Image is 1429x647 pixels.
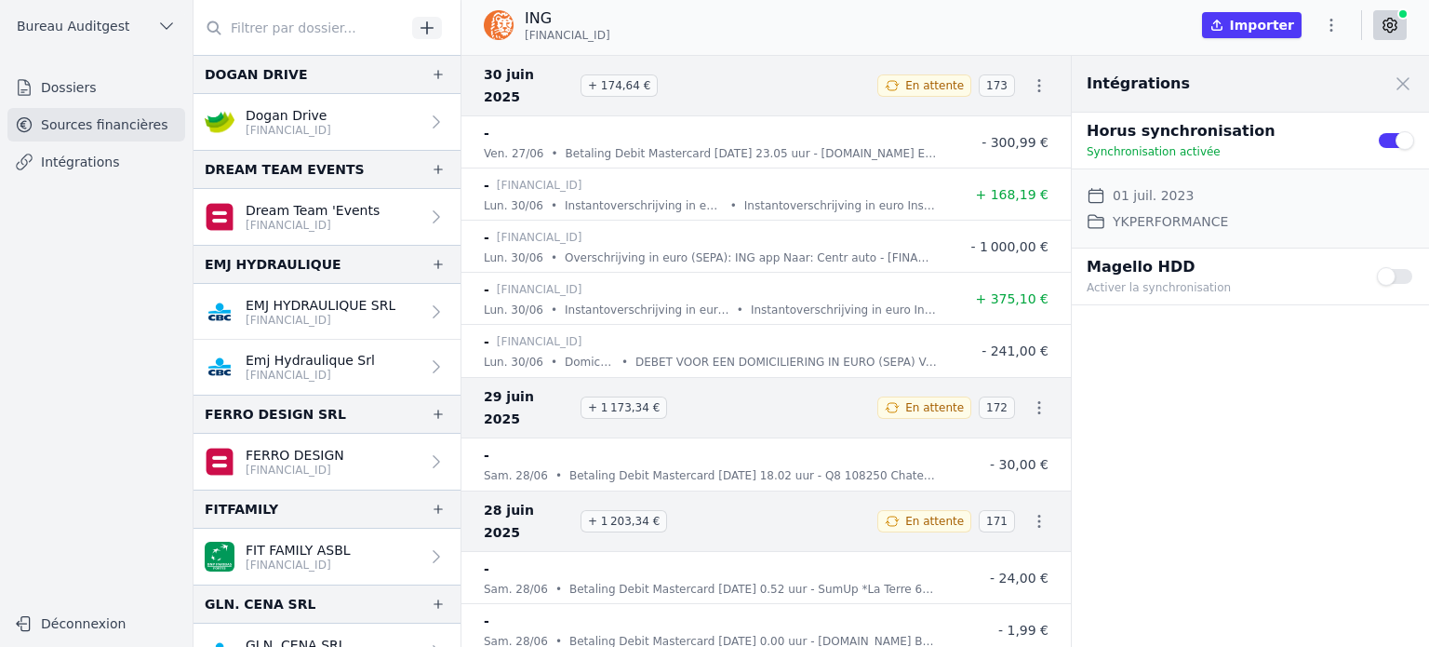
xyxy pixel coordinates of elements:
span: En attente [905,400,964,415]
p: [FINANCIAL_ID] [497,228,582,247]
a: Dogan Drive [FINANCIAL_ID] [194,94,461,150]
p: lun. 30/06 [484,196,543,215]
h2: Intégrations [1087,73,1190,95]
span: - 1 000,00 € [970,239,1048,254]
span: [FINANCIAL_ID] [525,28,610,43]
button: Déconnexion [7,609,185,639]
p: Overschrijving in euro (SEPA): ING app Naar: Centr auto - [FINANCIAL_ID] Persoonlijke info: 8c573... [565,249,937,267]
a: Intégrations [7,145,185,179]
p: - [484,226,489,249]
dd: 01 juil. 2023 [1113,184,1194,207]
p: lun. 30/06 [484,301,543,319]
span: 172 [979,397,1015,419]
input: Filtrer par dossier... [194,11,406,45]
p: FERRO DESIGN [246,446,344,465]
a: Emj Hydraulique Srl [FINANCIAL_ID] [194,340,461,395]
a: FIT FAMILY ASBL [FINANCIAL_ID] [194,529,461,585]
span: 173 [979,74,1015,97]
div: • [551,353,557,371]
p: FIT FAMILY ASBL [246,541,351,559]
div: DOGAN DRIVE [205,63,307,86]
p: [FINANCIAL_ID] [497,176,582,195]
p: Dream Team 'Events [246,201,380,220]
a: FERRO DESIGN [FINANCIAL_ID] [194,434,461,490]
p: - [484,278,489,301]
p: - [484,558,489,580]
p: [FINANCIAL_ID] [246,558,351,573]
p: Instantoverschrijving in euro Instant op [DATE] 13:27:20 Van: M [PERSON_NAME] [STREET_ADDRESS] IB... [751,301,937,319]
p: Dogan Drive [246,106,331,125]
div: • [555,580,562,599]
img: CBC_CREGBEBB.png [205,297,234,327]
span: - 1,99 € [998,623,1048,638]
span: + 168,19 € [975,187,1048,202]
p: Instantoverschrijving in euro Instant op [DATE] 16:33:27 Van: NH CONCEPT [STREET_ADDRESS] IBAN: [... [744,196,937,215]
div: GLN. CENA SRL [205,593,315,615]
p: [FINANCIAL_ID] [497,280,582,299]
p: Emj Hydraulique Srl [246,351,375,370]
p: [FINANCIAL_ID] [497,332,582,351]
img: BNP_BE_BUSINESS_GEBABEBB.png [205,542,234,572]
p: - [484,122,489,144]
a: EMJ HYDRAULIQUE SRL [FINANCIAL_ID] [194,284,461,340]
img: CBC_CREGBEBB.png [205,352,234,382]
p: Horus synchronisation [1087,120,1355,142]
span: - 24,00 € [990,571,1048,586]
div: • [551,144,557,163]
div: • [551,249,557,267]
p: sam. 28/06 [484,580,548,599]
a: Sources financières [7,108,185,142]
p: Betaling Debit Mastercard [DATE] 23.05 uur - [DOMAIN_NAME] E14 5AB - [GEOGRAPHIC_DATA] - GBR Kaar... [566,144,937,163]
a: Dossiers [7,71,185,104]
p: ven. 27/06 [484,144,543,163]
img: crelan.png [205,107,234,137]
div: • [621,353,628,371]
span: + 375,10 € [975,291,1048,306]
p: - [484,330,489,353]
span: + 1 203,34 € [581,510,667,532]
span: + 1 173,34 € [581,397,667,419]
p: Betaling Debit Mastercard [DATE] 0.52 uur - SumUp *La Terre 6031 - Monceau-sur-S - BEL Kaartnumme... [569,580,937,599]
button: Importer [1202,12,1302,38]
button: Bureau Auditgest [7,11,185,41]
span: 171 [979,510,1015,532]
p: [FINANCIAL_ID] [246,313,395,328]
span: + 174,64 € [581,74,658,97]
p: Activer la synchronisation [1087,278,1355,297]
span: 29 juin 2025 [484,385,573,430]
div: EMJ HYDRAULIQUE [205,253,341,276]
span: En attente [905,514,964,529]
p: [FINANCIAL_ID] [246,368,375,383]
div: • [730,196,737,215]
p: - [484,444,489,466]
div: • [551,196,557,215]
div: DREAM TEAM EVENTS [205,158,365,181]
p: [FINANCIAL_ID] [246,218,380,233]
p: [FINANCIAL_ID] [246,123,331,138]
p: Instantoverschrijving in euro Van: M [PERSON_NAME] - [FINANCIAL_ID] Instant op [DATE] 13:27:20 Me... [565,301,729,319]
span: 30 juin 2025 [484,63,573,108]
p: ING [525,7,610,30]
p: sam. 28/06 [484,466,548,485]
div: FITFAMILY [205,498,278,520]
p: DEBET VOOR EEN DOMICILIERING IN EURO (SEPA) Vandaag, debiteren wij uw rekening voor: Luminus SA I... [635,353,937,371]
div: • [555,466,562,485]
span: 28 juin 2025 [484,499,573,544]
p: Domiciliëring in euro (SEPA) Luminus SA Bericht als bijlage [565,353,614,371]
p: Betaling Debit Mastercard [DATE] 18.02 uur - Q8 108250 Chatelineau 6200 - Chatelineau - BEL Kaart... [569,466,937,485]
img: ing.png [484,10,514,40]
span: Synchronisation activée [1087,145,1221,158]
span: - 300,99 € [982,135,1048,150]
img: belfius.png [205,447,234,477]
div: FERRO DESIGN SRL [205,403,346,425]
p: lun. 30/06 [484,249,543,267]
span: - 30,00 € [990,457,1048,472]
span: Bureau Auditgest [17,17,129,35]
p: Magello HDD [1087,256,1355,278]
p: - [484,174,489,196]
span: En attente [905,78,964,93]
p: EMJ HYDRAULIQUE SRL [246,296,395,315]
dd: YKPERFORMANCE [1113,210,1228,233]
img: belfius.png [205,202,234,232]
p: - [484,610,489,632]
